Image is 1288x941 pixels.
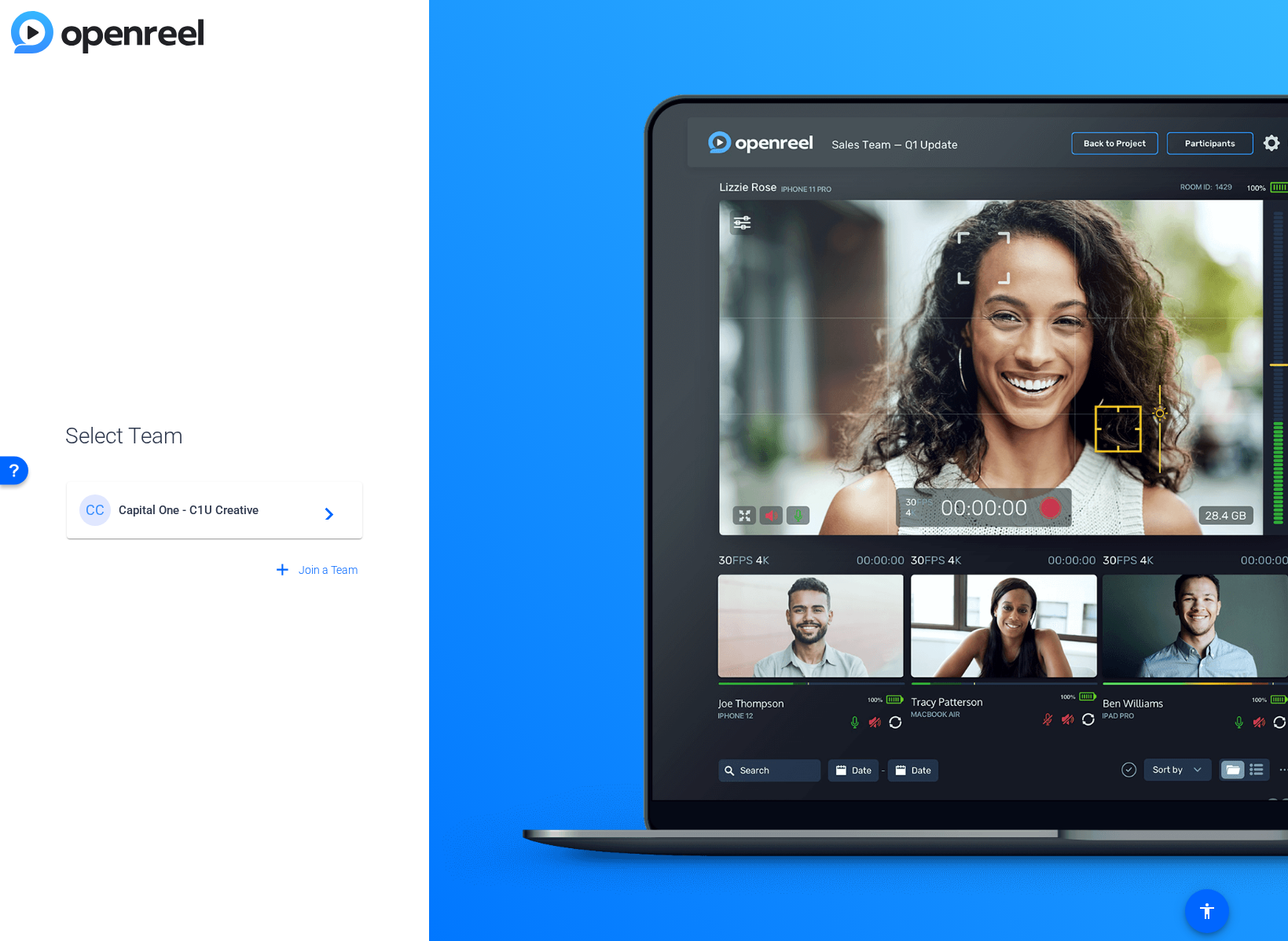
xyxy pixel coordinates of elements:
img: blue-gradient.svg [11,11,204,53]
mat-icon: navigate_next [315,501,334,520]
div: CC [79,494,111,526]
span: Capital One - C1U Creative [119,503,315,517]
mat-icon: accessibility [1198,902,1216,921]
button: Join a Team [266,556,364,584]
span: Select Team [65,420,364,453]
span: Join a Team [299,562,358,579]
mat-icon: add [273,561,292,580]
